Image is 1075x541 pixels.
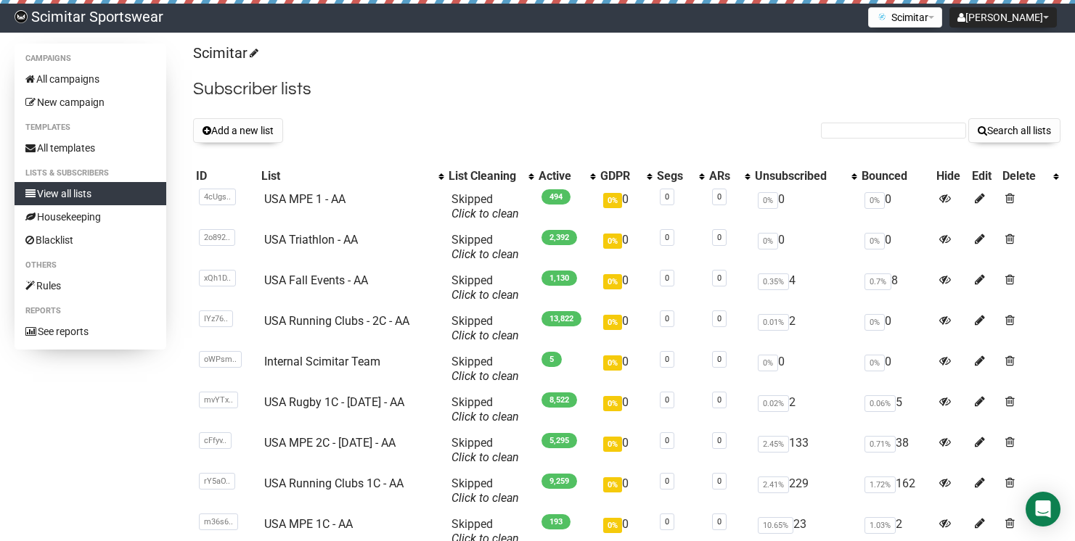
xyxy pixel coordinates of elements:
span: 2.45% [758,436,789,453]
td: 0 [597,471,654,511]
td: 2 [752,308,859,349]
span: 0.35% [758,273,789,290]
a: 0 [717,436,722,445]
span: 0% [603,315,622,330]
li: Campaigns [15,50,166,67]
div: Edit [972,169,997,183]
span: 0.7% [865,273,891,290]
span: oWPsm.. [199,351,242,368]
a: USA Triathlon - AA [264,233,358,247]
span: 0% [865,355,885,371]
a: 0 [717,314,722,323]
span: 5 [541,352,562,367]
span: 0% [758,192,778,209]
td: 0 [597,349,654,389]
th: List Cleaning: No sort applied, activate to apply an ascending sort [446,166,536,186]
th: Active: No sort applied, activate to apply an ascending sort [536,166,597,186]
span: 0.01% [758,314,789,331]
a: New campaign [15,91,166,114]
td: 0 [752,349,859,389]
a: 0 [717,273,722,283]
span: Skipped [451,395,519,424]
th: ID: No sort applied, sorting is disabled [193,166,258,186]
span: 0% [603,477,622,492]
span: 0% [758,355,778,371]
a: USA Running Clubs 1C - AA [264,476,404,490]
span: 0% [865,192,885,209]
th: GDPR: No sort applied, activate to apply an ascending sort [597,166,654,186]
span: 494 [541,189,571,205]
a: 0 [665,233,669,242]
a: 0 [665,436,669,445]
div: Segs [657,169,692,183]
a: Click to clean [451,288,519,302]
a: 0 [665,476,669,486]
div: Active [539,169,583,183]
span: mvYTx.. [199,392,238,408]
span: 0% [603,355,622,371]
span: Skipped [451,233,519,261]
button: [PERSON_NAME] [949,7,1057,28]
li: Templates [15,119,166,136]
td: 0 [597,227,654,268]
a: 0 [717,517,722,526]
span: Skipped [451,436,519,464]
span: IYz76.. [199,310,233,327]
div: List Cleaning [449,169,521,183]
button: Add a new list [193,118,283,143]
div: GDPR [600,169,639,183]
a: Housekeeping [15,205,166,228]
a: 0 [665,395,669,405]
span: 2o892.. [199,229,235,246]
span: xQh1D.. [199,270,236,286]
span: 0% [603,518,622,533]
button: Search all lists [968,118,1060,143]
div: Unsubscribed [755,169,844,183]
td: 0 [859,186,933,227]
span: 0% [603,234,622,249]
th: Hide: No sort applied, sorting is disabled [933,166,969,186]
span: 10.65% [758,517,793,534]
span: Skipped [451,314,519,342]
a: Internal Scimitar Team [264,355,380,368]
li: Others [15,257,166,274]
td: 0 [597,389,654,430]
a: Click to clean [451,329,519,342]
span: 0% [865,233,885,249]
li: Reports [15,302,166,320]
span: 0.06% [865,395,896,412]
a: Click to clean [451,491,519,505]
span: 0% [758,233,778,249]
span: 0% [603,437,622,452]
a: 0 [665,192,669,202]
td: 162 [859,471,933,511]
a: 0 [717,395,722,405]
a: USA MPE 1 - AA [264,192,346,206]
th: List: No sort applied, activate to apply an ascending sort [258,166,446,186]
td: 4 [752,268,859,308]
a: Click to clean [451,369,519,383]
span: Skipped [451,476,519,505]
span: 1,130 [541,270,577,286]
span: 5,295 [541,433,577,448]
a: All templates [15,136,166,160]
th: Edit: No sort applied, sorting is disabled [969,166,1000,186]
a: 0 [717,192,722,202]
span: 0.71% [865,436,896,453]
a: View all lists [15,182,166,205]
td: 0 [597,268,654,308]
span: 2,392 [541,230,577,245]
th: Delete: No sort applied, activate to apply an ascending sort [1000,166,1060,186]
td: 8 [859,268,933,308]
th: Bounced: No sort applied, sorting is disabled [859,166,933,186]
a: USA MPE 2C - [DATE] - AA [264,436,396,450]
th: Unsubscribed: No sort applied, activate to apply an ascending sort [752,166,859,186]
a: Scimitar [193,44,256,62]
th: Segs: No sort applied, activate to apply an ascending sort [654,166,706,186]
th: ARs: No sort applied, activate to apply an ascending sort [706,166,752,186]
a: 0 [717,355,722,364]
span: 0% [603,396,622,411]
h2: Subscriber lists [193,76,1060,102]
a: All campaigns [15,67,166,91]
div: Hide [936,169,966,183]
